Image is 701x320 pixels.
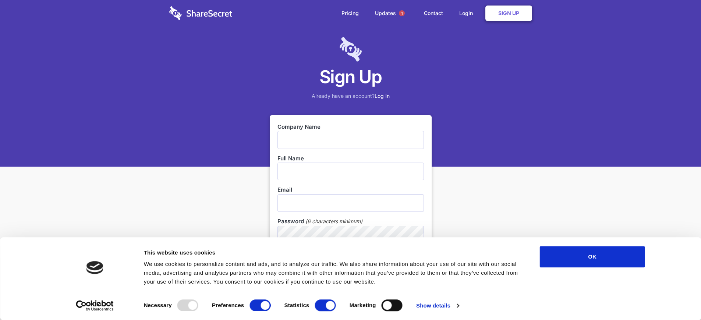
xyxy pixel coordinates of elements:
label: Full Name [277,154,424,163]
a: Pricing [334,2,366,25]
label: Email [277,186,424,194]
strong: Statistics [284,302,309,308]
div: This website uses cookies [144,248,523,257]
label: Company Name [277,123,424,131]
a: Sign Up [485,6,532,21]
img: logo-lt-purple-60x68@2x-c671a683ea72a1d466fb5d642181eefbee81c4e10ba9aed56c8e1d7e762e8086.png [340,37,362,62]
strong: Necessary [144,302,172,308]
button: OK [540,246,645,267]
a: Log In [375,93,390,99]
strong: Preferences [212,302,244,308]
a: Login [452,2,484,25]
span: 1 [399,10,405,16]
a: Contact [417,2,450,25]
label: Password [277,217,304,225]
img: logo [86,261,103,274]
div: We use cookies to personalize content and ads, and to analyze our traffic. We also share informat... [144,260,523,286]
a: Usercentrics Cookiebot - opens in a new window [63,300,127,311]
strong: Marketing [350,302,376,308]
a: Show details [416,300,459,311]
img: logo-wordmark-white-trans-d4663122ce5f474addd5e946df7df03e33cb6a1c49d2221995e7729f52c070b2.svg [169,6,232,20]
em: (6 characters minimum) [305,217,362,225]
